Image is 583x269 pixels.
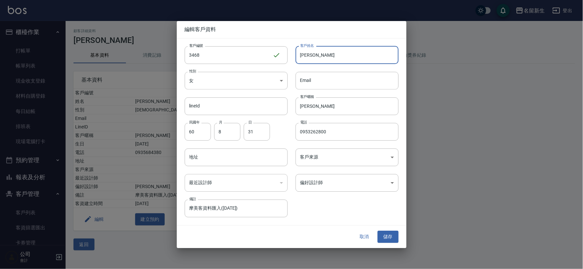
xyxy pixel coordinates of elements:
[189,43,203,48] label: 客戶編號
[300,43,314,48] label: 客戶姓名
[189,120,199,125] label: 民國年
[185,72,288,89] div: 女
[248,120,252,125] label: 日
[189,69,196,74] label: 性別
[378,231,399,243] button: 儲存
[300,94,314,99] label: 客戶暱稱
[354,231,375,243] button: 取消
[189,197,196,202] label: 備註
[185,26,399,33] span: 編輯客戶資料
[219,120,222,125] label: 月
[300,120,307,125] label: 電話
